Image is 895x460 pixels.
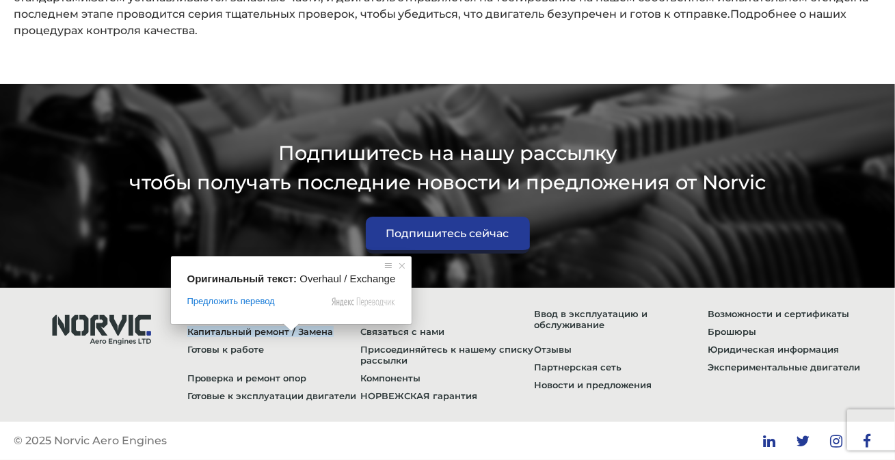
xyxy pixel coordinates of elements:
ya-tr-span: Подпишитесь сейчас [386,227,509,240]
a: Проверка и ремонт опор [187,369,361,387]
ya-tr-span: Компоненты [361,373,421,383]
ya-tr-span: Новости и предложения [534,379,652,390]
a: Подпишитесь сейчас [366,217,530,254]
ya-tr-span: Проверка и ремонт опор [187,373,307,383]
ya-tr-span: Связаться с нами [361,326,445,337]
a: Присоединяйтесь к нашему списку рассылки [361,340,535,369]
a: Готовые к эксплуатации двигатели [187,387,361,405]
a: Капитальный ремонт / Замена [187,323,361,340]
a: Партнерская сеть [534,358,708,376]
span: Оригинальный текст: [187,273,297,284]
ya-tr-span: Возможности и сертификаты [708,308,849,319]
ya-tr-span: Готовы к работе [187,344,265,355]
span: Overhaul / Exchange [299,273,395,284]
ya-tr-span: Ввод в эксплуатацию и обслуживание [534,308,647,330]
ya-tr-span: Капитальный ремонт / Замена [187,326,334,337]
ya-tr-span: Отзывы [534,344,572,355]
a: Компоненты [361,369,535,387]
a: О нас [361,305,535,323]
a: Ввод в эксплуатацию и обслуживание [534,305,708,334]
ya-tr-span: Брошюры [708,326,756,337]
a: Возможности и сертификаты [708,305,881,323]
a: Новости и предложения [534,376,708,394]
ya-tr-span: Подробнее о наших процедурах контроля качества. [14,8,847,37]
ya-tr-span: Готовые к эксплуатации двигатели [187,390,357,401]
ya-tr-span: © 2025 Norvic Aero Engines [14,434,167,447]
a: НОРВЕЖСКАЯ гарантия [361,387,535,405]
a: Экспериментальные двигатели [708,358,881,376]
ya-tr-span: Присоединяйтесь к нашему списку рассылки [361,344,534,366]
span: Предложить перевод [187,295,275,308]
a: Отзывы [534,340,708,358]
a: Готовы к работе [187,340,361,358]
ya-tr-span: Подпишитесь на нашу рассылку [278,141,617,165]
ya-tr-span: Экспериментальные двигатели [708,362,860,373]
ya-tr-span: Партнерская сеть [534,362,622,373]
a: Связаться с нами [361,323,535,340]
a: Брошюры [708,323,881,340]
ya-tr-span: чтобы получать последние новости и предложения от Norvic [129,170,766,194]
a: Юридическая информация [708,340,881,358]
img: Логотип Norvic Aero Engines [39,305,162,351]
ya-tr-span: НОРВЕЖСКАЯ гарантия [361,390,478,401]
ya-tr-span: Юридическая информация [708,344,839,355]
